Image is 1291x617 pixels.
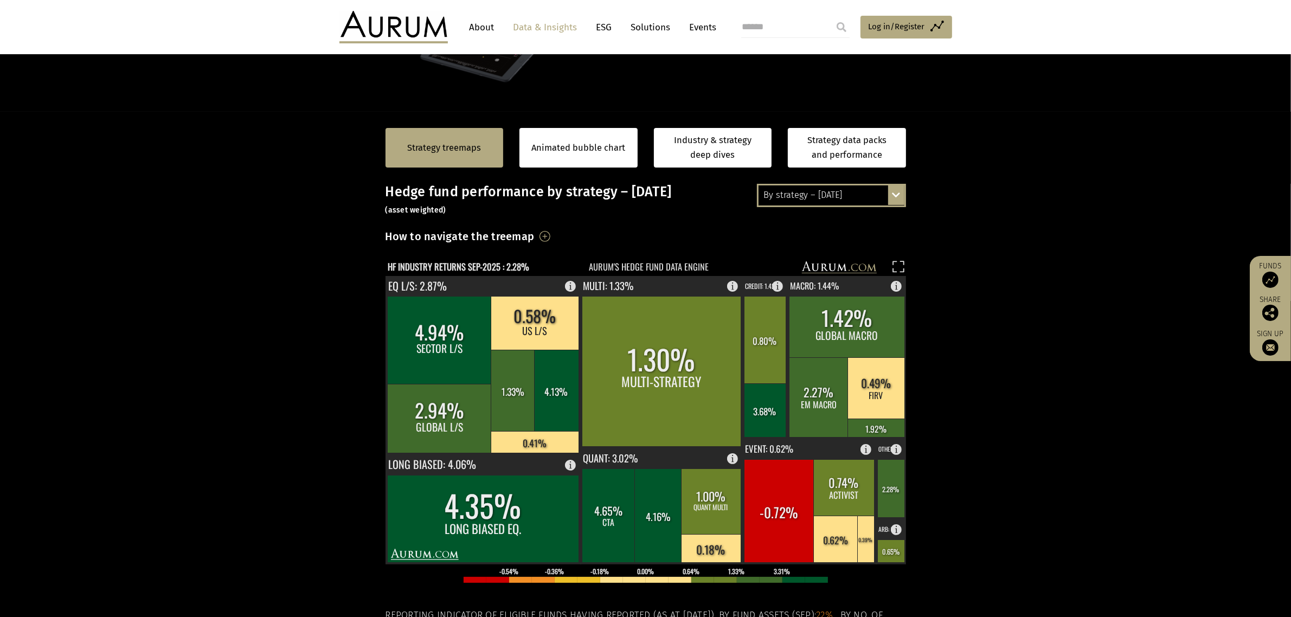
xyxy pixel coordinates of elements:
[1262,305,1279,321] img: Share this post
[464,17,500,37] a: About
[1262,272,1279,288] img: Access Funds
[531,141,625,155] a: Animated bubble chart
[759,185,904,205] div: By strategy – [DATE]
[869,20,925,33] span: Log in/Register
[684,17,717,37] a: Events
[831,16,852,38] input: Submit
[626,17,676,37] a: Solutions
[386,227,535,246] h3: How to navigate the treemap
[788,128,906,168] a: Strategy data packs and performance
[407,141,481,155] a: Strategy treemaps
[1255,261,1286,288] a: Funds
[654,128,772,168] a: Industry & strategy deep dives
[1262,339,1279,356] img: Sign up to our newsletter
[591,17,618,37] a: ESG
[386,205,446,215] small: (asset weighted)
[1255,296,1286,321] div: Share
[1255,329,1286,356] a: Sign up
[508,17,583,37] a: Data & Insights
[339,11,448,43] img: Aurum
[860,16,952,38] a: Log in/Register
[386,184,906,216] h3: Hedge fund performance by strategy – [DATE]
